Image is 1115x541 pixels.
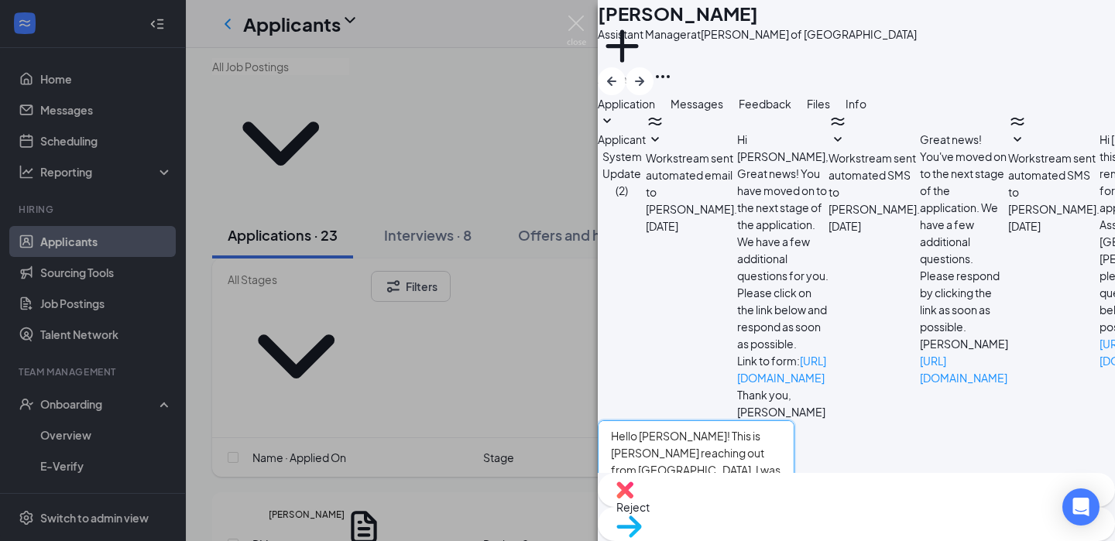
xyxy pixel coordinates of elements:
[829,151,920,216] span: Workstream sent automated SMS to [PERSON_NAME].
[626,67,654,95] button: ArrowRight
[598,112,646,199] button: SmallChevronDownApplicant System Update (2)
[1008,151,1100,216] span: Workstream sent automated SMS to [PERSON_NAME].
[598,67,626,95] button: ArrowLeftNew
[646,131,664,149] svg: SmallChevronDown
[829,112,847,131] svg: WorkstreamLogo
[737,233,829,352] p: We have a few additional questions for you. Please click on the link below and respond as soon as...
[654,67,672,86] svg: Ellipses
[1062,488,1100,526] div: Open Intercom Messenger
[671,97,723,111] span: Messages
[630,72,649,91] svg: ArrowRight
[602,72,621,91] svg: ArrowLeftNew
[598,420,794,513] textarea: Hello [PERSON_NAME]! This is [PERSON_NAME] reaching out from [GEOGRAPHIC_DATA]. I was wondering i...
[737,165,829,233] p: Great news! You have moved on to the next stage of the application.
[920,132,1008,385] span: Great news! You've moved on to the next stage of the application. We have a few additional questi...
[807,97,830,111] span: Files
[829,131,847,149] svg: SmallChevronDown
[920,354,1007,385] a: [URL][DOMAIN_NAME]
[737,131,829,165] p: Hi [PERSON_NAME],
[739,97,791,111] span: Feedback
[598,26,917,42] div: Assistant Manager at [PERSON_NAME] of [GEOGRAPHIC_DATA]
[646,151,737,216] span: Workstream sent automated email to [PERSON_NAME].
[737,386,829,403] p: Thank you,
[737,352,829,386] p: Link to form:
[1008,217,1041,235] span: [DATE]
[598,112,616,131] svg: SmallChevronDown
[598,22,647,70] svg: Plus
[646,217,678,235] span: [DATE]
[1008,131,1027,149] svg: SmallChevronDown
[646,112,664,131] svg: WorkstreamLogo
[846,97,866,111] span: Info
[1008,112,1027,131] svg: WorkstreamLogo
[598,132,646,197] span: Applicant System Update (2)
[616,498,1096,515] span: Reject
[737,403,829,420] p: [PERSON_NAME]
[829,217,861,235] span: [DATE]
[598,97,655,111] span: Application
[598,22,647,87] button: PlusAdd a tag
